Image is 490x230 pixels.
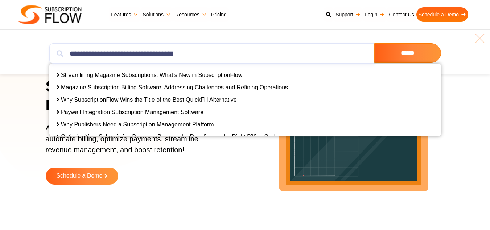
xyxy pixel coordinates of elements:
[61,109,203,115] a: Paywall Integration Subscription Management Software
[46,122,217,162] p: AI-powered subscription management platform to automate billing, optimize payments, streamline re...
[109,7,140,22] a: Features
[61,134,279,140] a: Optimize Your Subscription Business Revenue by Deciding on the Right Billing Cycle
[46,77,226,115] h1: Simplify Subscriptions, Power Growth!
[173,7,209,22] a: Resources
[61,121,214,128] a: Why Publishers Need a Subscription Management Platform
[61,72,242,78] a: Streamlining Magazine Subscriptions: What’s New in SubscriptionFlow
[387,7,416,22] a: Contact Us
[209,7,229,22] a: Pricing
[18,5,82,24] img: Subscriptionflow
[140,7,173,22] a: Solutions
[56,173,102,179] span: Schedule a Demo
[416,7,468,22] a: Schedule a Demo
[46,168,118,185] a: Schedule a Demo
[363,7,387,22] a: Login
[61,84,288,90] a: Magazine Subscription Billing Software: Addressing Challenges and Refining Operations
[333,7,363,22] a: Support
[61,97,237,103] a: Why SubscriptionFlow Wins the Title of the Best QuickFill Alternative
[465,205,483,223] iframe: Intercom live chat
